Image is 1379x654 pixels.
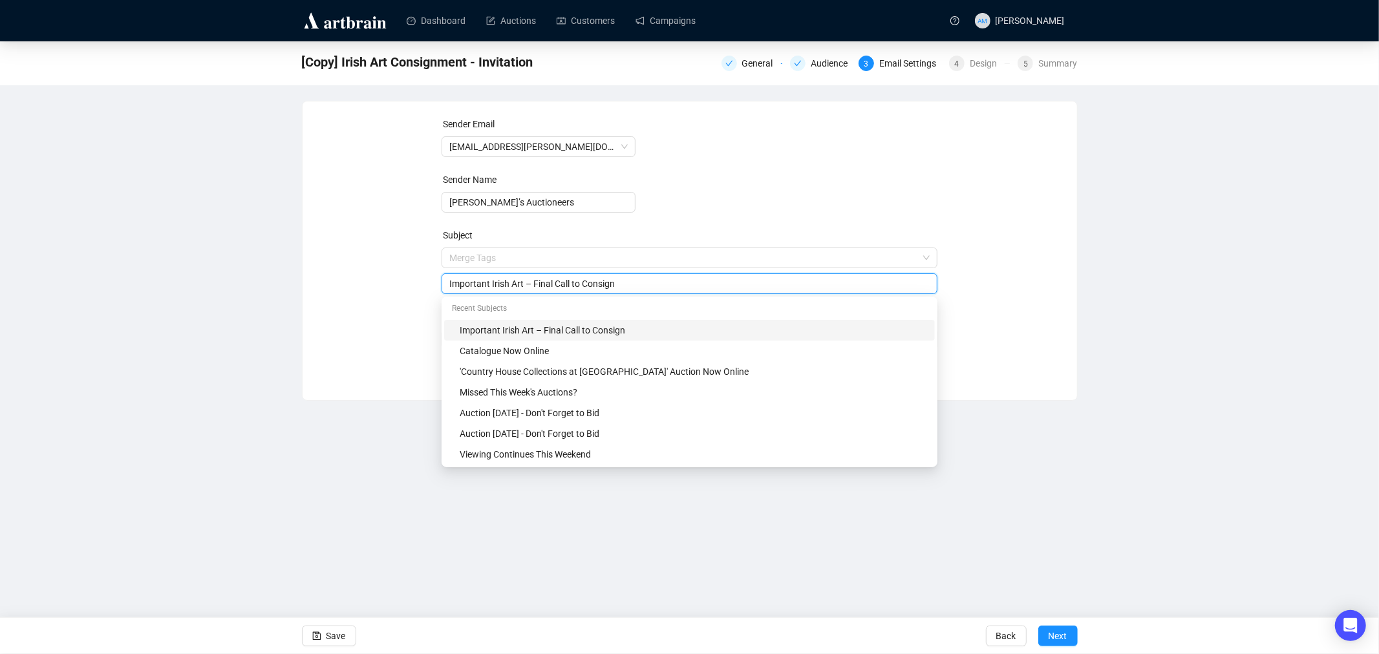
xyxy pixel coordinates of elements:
div: Missed This Week's Auctions? [460,385,927,399]
div: Important Irish Art – Final Call to Consign [444,320,935,341]
div: Viewing Continues This Weekend [460,447,927,461]
span: 5 [1023,59,1028,69]
div: Audience [811,56,855,71]
label: Sender Email [443,119,495,129]
button: Back [986,626,1027,646]
label: Sender Name [443,174,497,185]
span: Save [326,618,346,654]
span: check [794,59,802,67]
div: General [742,56,781,71]
div: Viewing Continues This Weekend [444,444,935,465]
a: Dashboard [407,4,465,37]
div: Email Settings [879,56,944,71]
div: Important Irish Art – Final Call to Consign [460,323,927,337]
div: Auction Tomorrow - Don't Forget to Bid [444,403,935,423]
a: Auctions [486,4,536,37]
div: Auction [DATE] - Don't Forget to Bid [460,406,927,420]
span: [Copy] Irish Art Consignment - Invitation [302,52,533,72]
button: Next [1038,626,1078,646]
span: info@adams.ie [449,137,628,156]
div: Catalogue Now Online [444,341,935,361]
div: Missed This Week's Auctions? [444,382,935,403]
span: Next [1049,618,1067,654]
span: Back [996,618,1016,654]
div: Recent Subjects [444,299,935,320]
div: 4Design [949,56,1010,71]
img: logo [302,10,389,31]
div: Design [970,56,1005,71]
a: Campaigns [636,4,696,37]
div: Subject [443,228,939,242]
div: 'Country House Collections at Townley' Auction Now Online [444,361,935,382]
span: [PERSON_NAME] [996,16,1065,26]
span: question-circle [950,16,959,25]
div: Catalogue Now Online [460,344,927,358]
div: General [722,56,782,71]
div: Audience [790,56,851,71]
span: check [725,59,733,67]
div: 'Country House Collections at [GEOGRAPHIC_DATA]' Auction Now Online [460,364,927,379]
a: Customers [557,4,615,37]
span: AM [978,15,987,25]
span: 4 [955,59,959,69]
div: 3Email Settings [859,56,941,71]
div: Open Intercom Messenger [1335,610,1366,641]
div: Summary [1038,56,1077,71]
span: save [312,631,321,640]
button: Save [302,626,356,646]
div: 5Summary [1018,56,1077,71]
span: 3 [864,59,869,69]
div: Auction [DATE] - Don't Forget to Bid [460,427,927,441]
div: Auction Today - Don't Forget to Bid [444,423,935,444]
